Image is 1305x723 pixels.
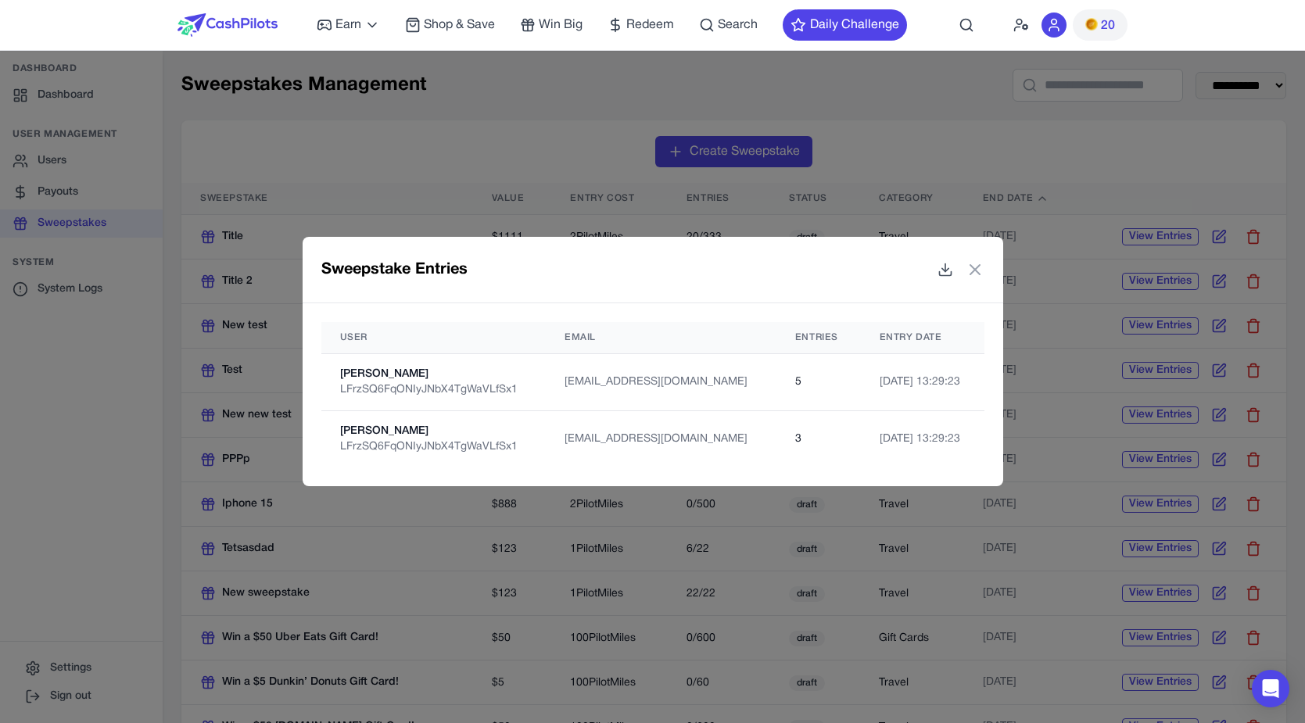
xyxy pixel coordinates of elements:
a: Redeem [608,16,674,34]
a: Search [699,16,758,34]
span: Earn [335,16,361,34]
div: Open Intercom Messenger [1252,670,1289,707]
a: Earn [317,16,380,34]
h2: Sweepstake Entries [321,259,468,281]
td: [EMAIL_ADDRESS][DOMAIN_NAME] [546,354,776,411]
td: 3 [776,411,861,468]
img: CashPilots Logo [177,13,278,37]
div: LFrzSQ6FqONIyJNbX4TgWaVLfSx1 [340,439,527,455]
img: PMs [1085,18,1098,30]
td: [DATE] 13:29:23 [861,411,984,468]
td: 5 [776,354,861,411]
th: Entry Date [861,322,984,354]
span: Search [718,16,758,34]
button: Export to CSV [931,256,959,284]
button: Daily Challenge [783,9,907,41]
div: LFrzSQ6FqONIyJNbX4TgWaVLfSx1 [340,382,527,398]
th: User [321,322,546,354]
div: [PERSON_NAME] [340,424,527,439]
span: Shop & Save [424,16,495,34]
div: [PERSON_NAME] [340,367,527,382]
span: Redeem [626,16,674,34]
a: Shop & Save [405,16,495,34]
th: Entries [776,322,861,354]
span: Win Big [539,16,583,34]
a: Win Big [520,16,583,34]
td: [DATE] 13:29:23 [861,354,984,411]
th: Email [546,322,776,354]
button: PMs20 [1073,9,1128,41]
td: [EMAIL_ADDRESS][DOMAIN_NAME] [546,411,776,468]
span: 20 [1101,16,1115,35]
